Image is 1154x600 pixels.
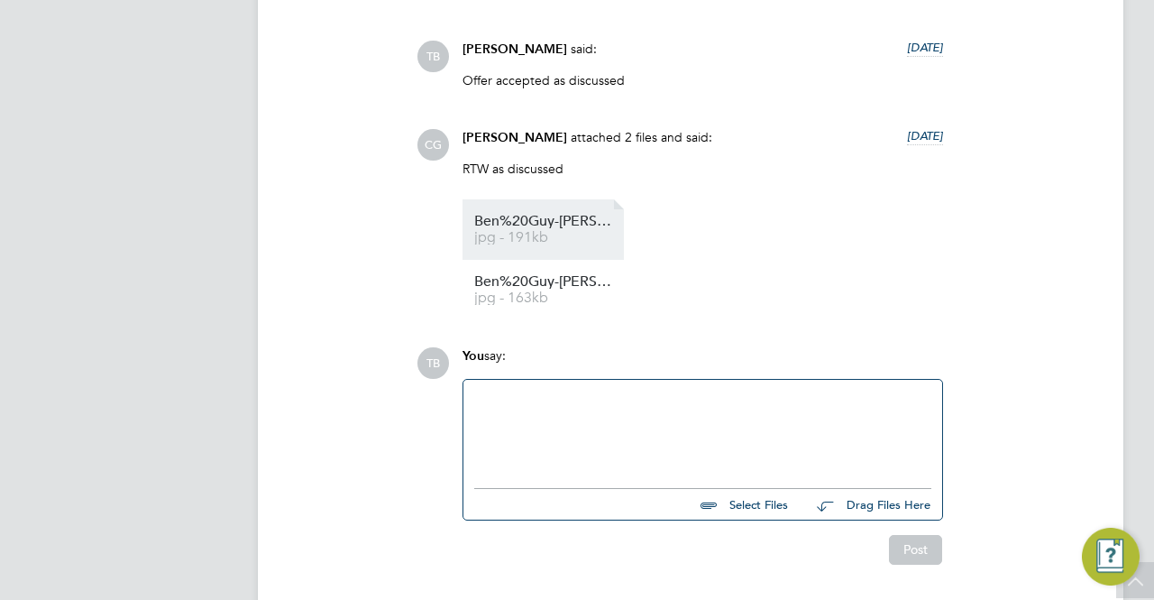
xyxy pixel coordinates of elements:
[463,42,567,57] span: [PERSON_NAME]
[474,231,618,245] span: jpg - 191kb
[417,347,449,379] span: TB
[474,215,618,245] a: Ben%20Guy-[PERSON_NAME]%20NI jpg - 191kb
[463,130,567,145] span: [PERSON_NAME]
[463,347,943,379] div: say:
[474,215,618,228] span: Ben%20Guy-[PERSON_NAME]%20NI
[463,72,943,88] p: Offer accepted as discussed
[907,128,943,143] span: [DATE]
[571,129,712,145] span: attached 2 files and said:
[463,348,484,364] span: You
[417,129,449,161] span: CG
[907,40,943,55] span: [DATE]
[889,535,942,564] button: Post
[802,486,931,524] button: Drag Files Here
[474,275,618,305] a: Ben%20Guy-[PERSON_NAME]%20Passport jpg - 163kb
[474,291,618,305] span: jpg - 163kb
[571,41,597,57] span: said:
[463,161,943,177] p: RTW as discussed
[474,275,618,289] span: Ben%20Guy-[PERSON_NAME]%20Passport
[1082,528,1140,586] button: Engage Resource Center
[417,41,449,72] span: TB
